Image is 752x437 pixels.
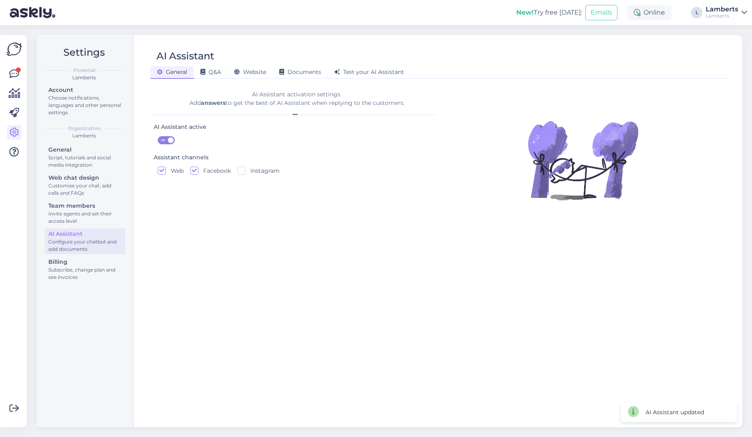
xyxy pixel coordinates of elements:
[526,103,640,217] img: Illustration
[48,174,122,182] div: Web chat design
[45,200,125,226] a: Team membersInvite agents and set their access level
[48,238,122,253] div: Configure your chatbot and add documents
[48,266,122,281] div: Subscribe, change plan and see invoices
[48,182,122,197] div: Customise your chat, add calls and FAQs
[45,228,125,254] a: AI AssistantConfigure your chatbot and add documents
[585,5,617,20] button: Emails
[201,99,226,107] b: answers
[279,68,321,76] span: Documents
[706,6,747,19] a: LambertsLamberts
[158,137,168,144] span: ON
[48,202,122,210] div: Team members
[246,167,280,175] label: Instagram
[48,94,122,116] div: Choose notifications, languages and other personal settings
[516,9,534,16] b: New!
[68,125,101,132] b: Organization
[45,257,125,282] a: BillingSubscribe, change plan and see invoices
[45,144,125,170] a: GeneralScript, tutorials and social media integration
[48,258,122,266] div: Billing
[627,5,672,20] div: Online
[7,41,22,57] img: Askly Logo
[166,167,184,175] label: Web
[156,48,214,64] div: AI Assistant
[516,8,582,17] div: Try free [DATE]:
[45,172,125,198] a: Web chat designCustomise your chat, add calls and FAQs
[48,86,122,94] div: Account
[48,146,122,154] div: General
[200,68,221,76] span: Q&A
[198,167,231,175] label: Facebook
[43,45,125,60] h2: Settings
[154,90,440,107] div: AI Assistant activation settings. Add to get the best of AI Assistant when replying to the custom...
[48,230,122,238] div: AI Assistant
[154,153,209,162] div: Assistant channels
[646,408,704,417] div: AI Assistant updated
[43,74,125,81] div: Lamberts
[48,210,122,225] div: Invite agents and set their access level
[234,68,266,76] span: Website
[45,85,125,117] a: AccountChoose notifications, languages and other personal settings
[334,68,404,76] span: Test your AI Assistant
[73,67,96,74] b: Personal
[43,132,125,139] div: Lamberts
[48,154,122,169] div: Script, tutorials and social media integration
[154,123,206,132] div: AI Assistant active
[706,6,738,13] div: Lamberts
[691,7,702,18] div: L
[706,13,738,19] div: Lamberts
[157,68,187,76] span: General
